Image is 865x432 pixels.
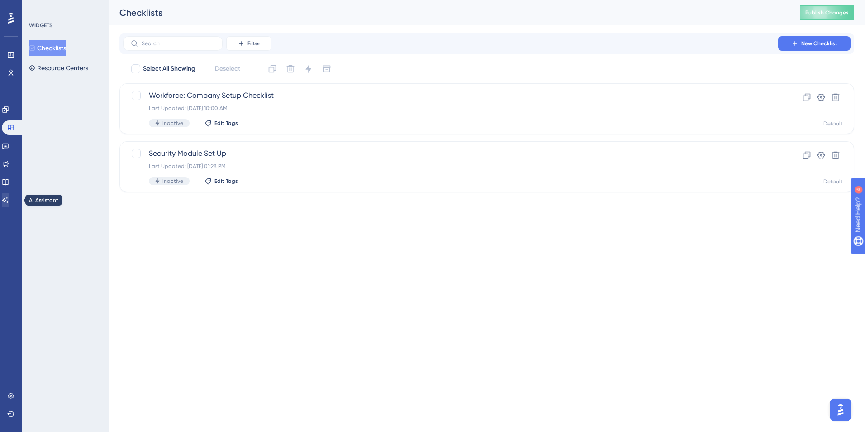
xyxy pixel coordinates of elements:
[823,120,843,127] div: Default
[204,120,238,127] button: Edit Tags
[21,2,57,13] span: Need Help?
[29,22,52,29] div: WIDGETS
[800,5,854,20] button: Publish Changes
[142,40,215,47] input: Search
[162,120,183,127] span: Inactive
[149,90,752,101] span: Workforce: Company Setup Checklist
[214,178,238,185] span: Edit Tags
[119,6,777,19] div: Checklists
[207,61,248,77] button: Deselect
[805,9,849,16] span: Publish Changes
[204,178,238,185] button: Edit Tags
[247,40,260,47] span: Filter
[162,178,183,185] span: Inactive
[778,36,851,51] button: New Checklist
[149,148,752,159] span: Security Module Set Up
[143,63,195,74] span: Select All Showing
[215,63,240,74] span: Deselect
[29,40,66,56] button: Checklists
[63,5,66,12] div: 4
[149,105,752,112] div: Last Updated: [DATE] 10:00 AM
[226,36,271,51] button: Filter
[29,60,88,76] button: Resource Centers
[214,120,238,127] span: Edit Tags
[801,40,837,47] span: New Checklist
[149,163,752,170] div: Last Updated: [DATE] 01:28 PM
[823,178,843,185] div: Default
[827,396,854,423] iframe: UserGuiding AI Assistant Launcher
